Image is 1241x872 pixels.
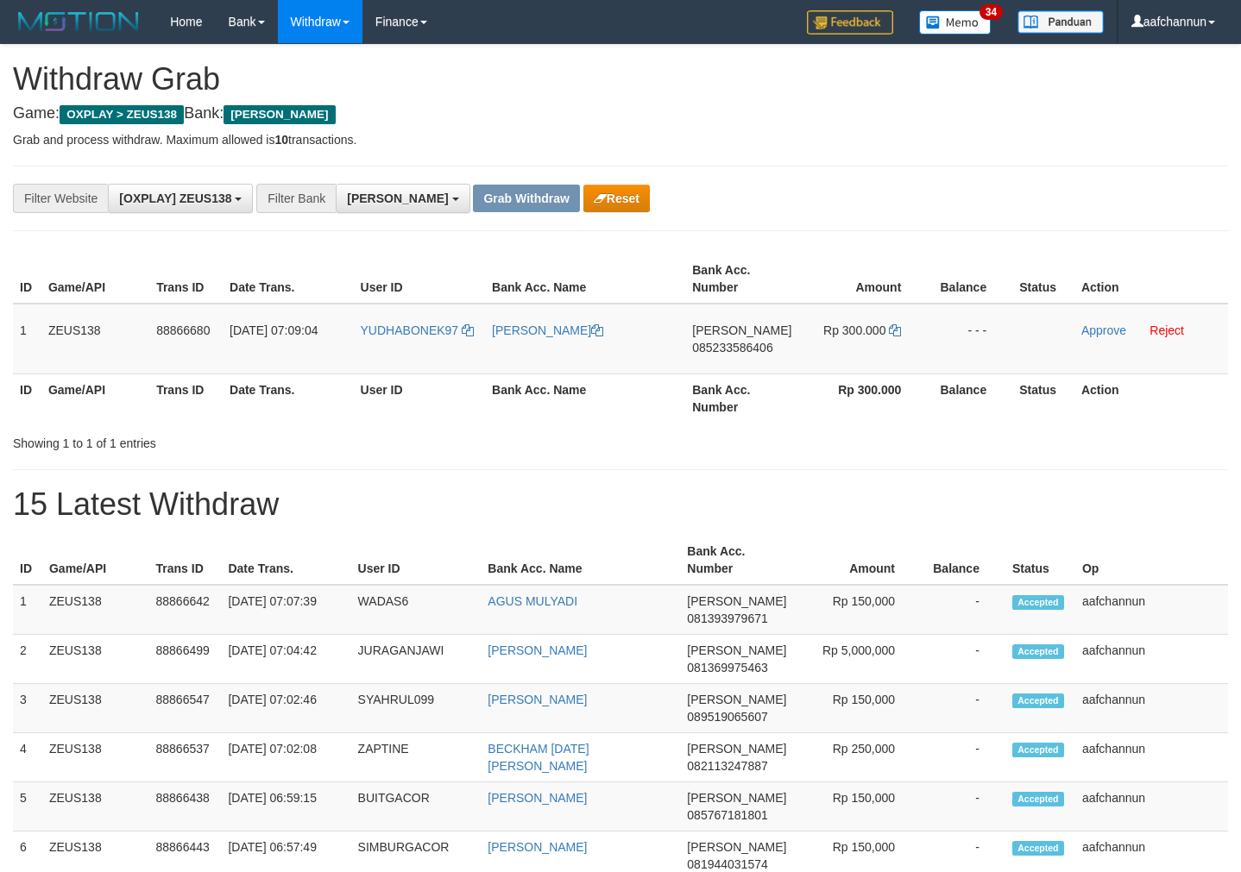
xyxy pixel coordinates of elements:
[13,131,1228,148] p: Grab and process withdraw. Maximum allowed is transactions.
[13,9,144,35] img: MOTION_logo.png
[221,782,350,831] td: [DATE] 06:59:15
[687,612,767,625] span: Copy 081393979671 to clipboard
[13,536,42,585] th: ID
[793,782,921,831] td: Rp 150,000
[685,254,798,304] th: Bank Acc. Number
[921,635,1005,684] td: -
[793,635,921,684] td: Rp 5,000,000
[13,428,504,452] div: Showing 1 to 1 of 1 entries
[221,585,350,635] td: [DATE] 07:07:39
[60,105,184,124] span: OXPLAY > ZEUS138
[41,254,149,304] th: Game/API
[223,254,354,304] th: Date Trans.
[823,323,885,337] span: Rp 300.000
[1012,644,1064,659] span: Accepted
[927,373,1012,423] th: Balance
[793,733,921,782] td: Rp 250,000
[336,184,469,213] button: [PERSON_NAME]
[221,635,350,684] td: [DATE] 07:04:42
[1012,841,1064,856] span: Accepted
[13,373,41,423] th: ID
[1074,254,1228,304] th: Action
[921,585,1005,635] td: -
[1074,373,1228,423] th: Action
[351,782,482,831] td: BUITGACOR
[687,857,767,871] span: Copy 081944031574 to clipboard
[687,840,786,854] span: [PERSON_NAME]
[224,105,335,124] span: [PERSON_NAME]
[798,254,927,304] th: Amount
[13,585,42,635] td: 1
[687,594,786,608] span: [PERSON_NAME]
[687,693,786,706] span: [PERSON_NAME]
[354,373,486,423] th: User ID
[1075,536,1228,585] th: Op
[149,782,222,831] td: 88866438
[351,635,482,684] td: JURAGANJAWI
[221,536,350,585] th: Date Trans.
[927,254,1012,304] th: Balance
[42,635,149,684] td: ZEUS138
[221,684,350,733] td: [DATE] 07:02:46
[1150,323,1184,337] a: Reject
[921,733,1005,782] td: -
[13,254,41,304] th: ID
[361,323,474,337] a: YUDHABONEK97
[230,323,318,337] span: [DATE] 07:09:04
[687,808,767,822] span: Copy 085767181801 to clipboard
[149,684,222,733] td: 88866547
[692,323,791,337] span: [PERSON_NAME]
[488,693,587,706] a: [PERSON_NAME]
[13,62,1228,97] h1: Withdraw Grab
[149,733,222,782] td: 88866537
[1075,585,1228,635] td: aafchannun
[274,133,288,147] strong: 10
[889,323,901,337] a: Copy 300000 to clipboard
[256,184,336,213] div: Filter Bank
[687,742,786,756] span: [PERSON_NAME]
[1012,693,1064,708] span: Accepted
[481,536,680,585] th: Bank Acc. Name
[680,536,793,585] th: Bank Acc. Number
[692,341,772,354] span: Copy 085233586406 to clipboard
[149,635,222,684] td: 88866499
[919,10,992,35] img: Button%20Memo.svg
[492,323,603,337] a: [PERSON_NAME]
[13,684,42,733] td: 3
[687,661,767,674] span: Copy 081369975463 to clipboard
[488,742,589,773] a: BECKHAM [DATE][PERSON_NAME]
[223,373,354,423] th: Date Trans.
[1012,792,1064,806] span: Accepted
[13,635,42,684] td: 2
[347,191,448,205] span: [PERSON_NAME]
[13,105,1228,122] h4: Game: Bank:
[488,594,577,608] a: AGUS MULYADI
[1012,373,1074,423] th: Status
[13,733,42,782] td: 4
[13,782,42,831] td: 5
[798,373,927,423] th: Rp 300.000
[485,373,685,423] th: Bank Acc. Name
[793,585,921,635] td: Rp 150,000
[473,185,579,212] button: Grab Withdraw
[1012,743,1064,757] span: Accepted
[351,585,482,635] td: WADAS6
[687,643,786,657] span: [PERSON_NAME]
[485,254,685,304] th: Bank Acc. Name
[13,487,1228,522] h1: 15 Latest Withdraw
[361,323,459,337] span: YUDHABONEK97
[1012,595,1064,610] span: Accepted
[149,373,223,423] th: Trans ID
[488,791,587,805] a: [PERSON_NAME]
[41,304,149,374] td: ZEUS138
[42,536,149,585] th: Game/API
[41,373,149,423] th: Game/API
[119,191,231,205] span: [OXPLAY] ZEUS138
[980,4,1003,20] span: 34
[149,536,222,585] th: Trans ID
[1075,635,1228,684] td: aafchannun
[921,782,1005,831] td: -
[221,733,350,782] td: [DATE] 07:02:08
[156,323,210,337] span: 88866680
[13,304,41,374] td: 1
